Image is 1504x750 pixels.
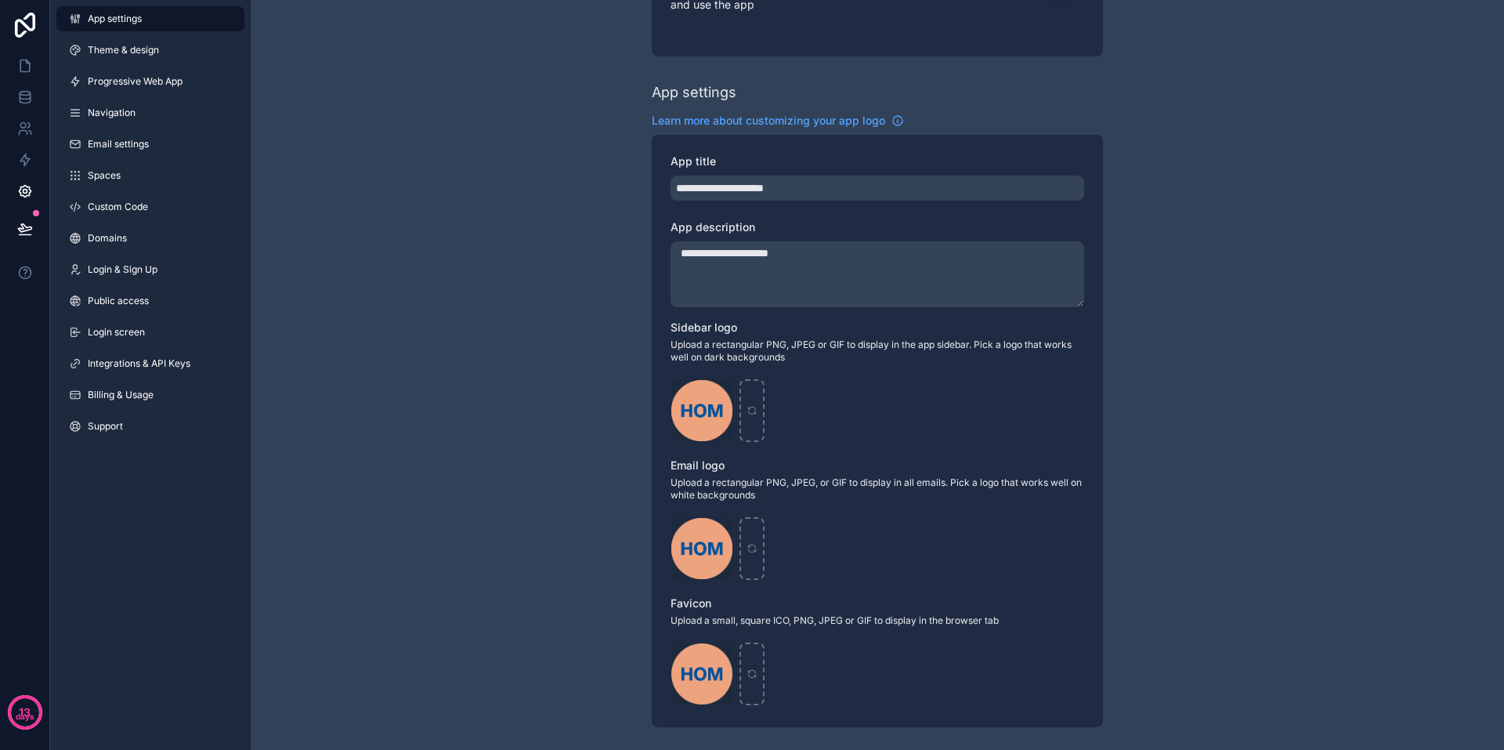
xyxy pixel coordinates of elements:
span: Public access [88,295,149,307]
span: Integrations & API Keys [88,357,190,370]
a: Support [56,414,244,439]
a: App settings [56,6,244,31]
span: Spaces [88,169,121,182]
span: Email settings [88,138,149,150]
a: Billing & Usage [56,382,244,408]
span: Sidebar logo [671,321,737,334]
a: Learn more about customizing your app logo [652,113,904,129]
span: Login screen [88,326,145,339]
a: Integrations & API Keys [56,351,244,376]
a: Navigation [56,100,244,125]
span: Learn more about customizing your app logo [652,113,885,129]
span: Domains [88,232,127,245]
span: Favicon [671,596,711,610]
p: days [16,711,34,723]
a: Theme & design [56,38,244,63]
span: Upload a small, square ICO, PNG, JPEG or GIF to display in the browser tab [671,614,1084,627]
a: Login & Sign Up [56,257,244,282]
span: Custom Code [88,201,148,213]
a: Domains [56,226,244,251]
p: 13 [19,705,31,720]
span: Support [88,420,123,433]
span: Billing & Usage [88,389,154,401]
span: App description [671,220,755,234]
span: Email logo [671,458,725,472]
span: Navigation [88,107,136,119]
a: Public access [56,288,244,313]
a: Progressive Web App [56,69,244,94]
span: Theme & design [88,44,159,56]
span: App title [671,154,716,168]
span: App settings [88,13,142,25]
a: Custom Code [56,194,244,219]
span: Upload a rectangular PNG, JPEG or GIF to display in the app sidebar. Pick a logo that works well ... [671,339,1084,364]
div: App settings [652,82,736,103]
a: Spaces [56,163,244,188]
span: Upload a rectangular PNG, JPEG, or GIF to display in all emails. Pick a logo that works well on w... [671,476,1084,502]
a: Login screen [56,320,244,345]
span: Progressive Web App [88,75,183,88]
span: Login & Sign Up [88,263,157,276]
a: Email settings [56,132,244,157]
